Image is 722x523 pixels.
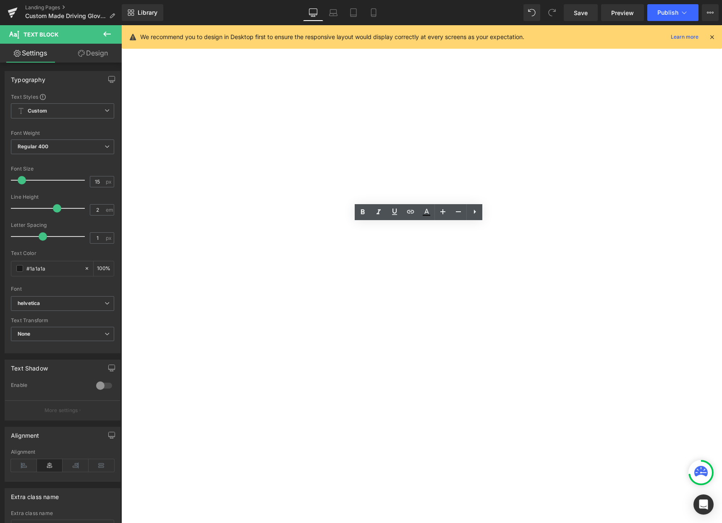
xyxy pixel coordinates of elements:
div: Text Shadow [11,360,48,372]
i: helvetica [18,300,40,307]
a: Desktop [303,4,323,21]
a: Mobile [364,4,384,21]
div: Text Color [11,250,114,256]
button: More [702,4,719,21]
button: More settings [5,400,120,420]
p: More settings [44,407,78,414]
div: Font Weight [11,130,114,136]
span: px [106,179,113,184]
div: Typography [11,71,45,83]
button: Publish [647,4,698,21]
div: Enable [11,382,88,391]
input: Color [26,264,80,273]
iframe: To enrich screen reader interactions, please activate Accessibility in Grammarly extension settings [121,25,722,523]
div: Text Styles [11,93,114,100]
span: px [106,235,113,241]
div: Alignment [11,449,114,455]
div: Line Height [11,194,114,200]
a: Design [63,44,123,63]
div: Alignment [11,427,39,439]
div: % [94,261,114,276]
p: We recommend you to design in Desktop first to ensure the responsive layout would display correct... [140,32,524,42]
a: Preview [601,4,644,21]
div: Open Intercom Messenger [693,494,714,515]
b: Regular 400 [18,143,49,150]
div: Text Transform [11,318,114,323]
b: Custom [28,108,47,115]
span: Save [574,8,588,17]
span: Preview [611,8,634,17]
div: Extra class name [11,489,59,500]
a: Landing Pages [25,4,122,11]
div: Font Size [11,166,114,172]
span: Custom Made Driving Gloves Service - OPINARI [25,13,106,19]
div: Letter Spacing [11,222,114,228]
button: Redo [544,4,560,21]
button: Undo [523,4,540,21]
div: Font [11,286,114,292]
a: Tablet [343,4,364,21]
span: em [106,207,113,213]
b: None [18,331,31,337]
span: Library [138,9,157,16]
a: Learn more [667,32,702,42]
a: New Library [122,4,163,21]
span: Text Block [24,31,58,38]
div: Extra class name [11,510,114,516]
span: Publish [657,9,678,16]
a: Laptop [323,4,343,21]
